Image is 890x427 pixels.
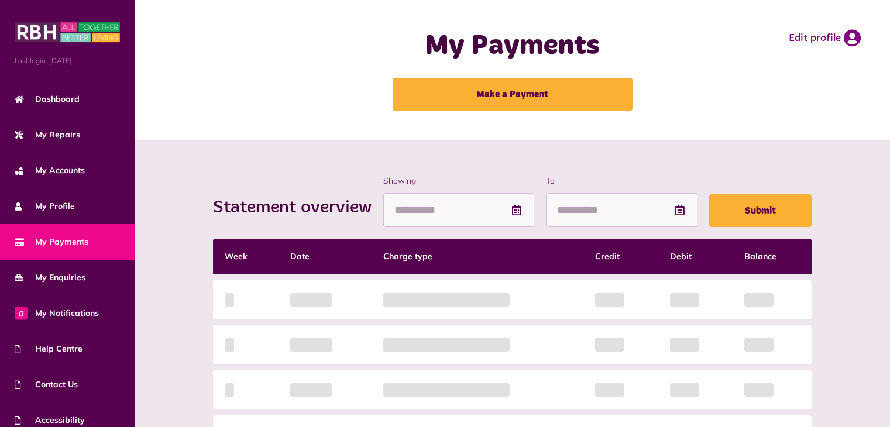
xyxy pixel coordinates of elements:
[15,378,78,391] span: Contact Us
[15,129,80,141] span: My Repairs
[15,271,85,284] span: My Enquiries
[15,414,85,426] span: Accessibility
[15,343,83,355] span: Help Centre
[15,200,75,212] span: My Profile
[789,29,861,47] a: Edit profile
[15,56,120,66] span: Last login: [DATE]
[15,93,80,105] span: Dashboard
[15,236,88,248] span: My Payments
[15,307,28,319] span: 0
[393,78,633,111] a: Make a Payment
[15,20,120,44] img: MyRBH
[15,164,85,177] span: My Accounts
[15,307,99,319] span: My Notifications
[335,29,690,63] h1: My Payments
